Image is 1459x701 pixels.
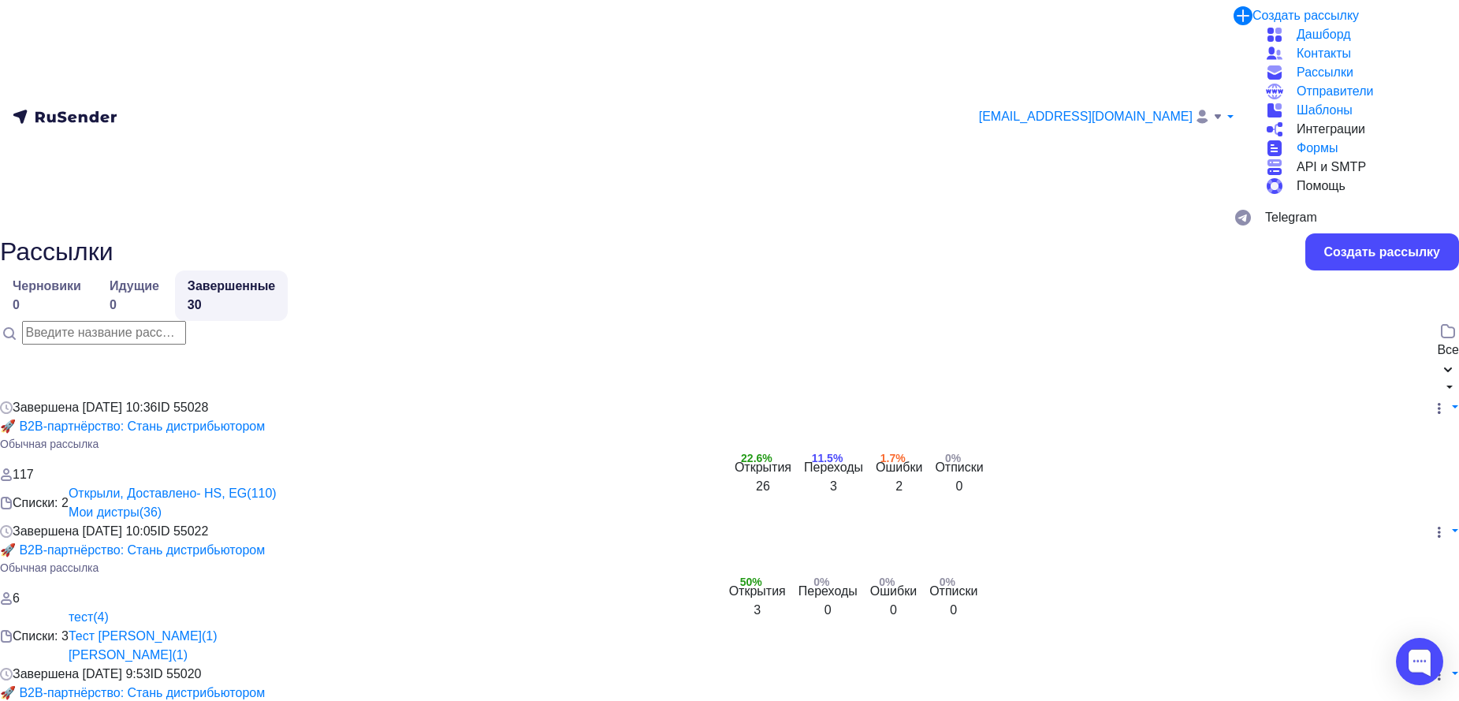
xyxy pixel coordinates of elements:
[173,524,209,538] span: 55022
[69,503,277,522] a: Мои дистры (36)
[950,601,957,620] div: 0
[1297,158,1366,177] span: API и SMTP
[172,646,188,665] div: (1)
[157,524,169,538] span: ID
[69,646,218,665] a: [PERSON_NAME] (1)
[157,401,169,414] span: ID
[1297,177,1345,196] span: Помощь
[1252,6,1359,25] div: Создать рассылку
[69,627,202,646] div: Тест [PERSON_NAME]
[13,296,81,315] div: 0
[188,296,275,315] div: 30
[756,477,770,496] div: 26
[13,627,69,646] div: Списки: 3
[1297,82,1373,101] span: Отправители
[1265,101,1446,120] a: Шаблоны
[1437,321,1459,398] button: Все
[166,667,202,680] span: 55020
[140,503,162,522] div: (36)
[870,582,917,601] div: Ошибки
[1265,44,1446,63] a: Контакты
[979,107,1193,126] span: [EMAIL_ADDRESS][DOMAIN_NAME]
[798,582,858,601] div: Переходы
[830,477,837,496] div: 3
[97,270,172,321] a: Идущие0
[876,458,922,477] div: Ошибки
[1297,101,1353,120] span: Шаблоны
[22,321,186,345] input: Введите название рассылки
[1297,139,1338,158] span: Формы
[1297,25,1351,44] span: Дашборд
[69,503,140,522] div: Мои дистры
[1437,341,1459,360] div: Все
[1297,44,1351,63] span: Контакты
[1265,25,1446,44] a: Дашборд
[735,458,791,477] div: Открытия
[13,589,20,608] div: 6
[110,296,159,315] div: 0
[247,484,276,503] div: (110)
[13,494,69,513] div: Списки: 2
[1265,82,1446,101] a: Отправители
[202,627,218,646] div: (1)
[729,582,786,601] div: Открытия
[824,601,832,620] div: 0
[151,667,163,680] span: ID
[979,107,1234,127] a: [EMAIL_ADDRESS][DOMAIN_NAME]
[175,270,288,321] a: Завершенные30
[895,477,903,496] div: 2
[890,601,897,620] div: 0
[173,401,209,414] span: 55028
[935,458,983,477] div: Отписки
[804,458,863,477] div: Переходы
[1297,120,1365,139] span: Интеграции
[1265,208,1317,227] span: Telegram
[1265,63,1446,82] a: Рассылки
[69,608,93,627] div: тест
[69,608,218,627] a: тест (4)
[93,608,109,627] div: (4)
[1324,243,1440,261] div: Создать рассылку
[1265,139,1446,158] a: Формы
[754,601,761,620] div: 3
[69,627,218,646] a: Тест [PERSON_NAME] (1)
[1297,63,1353,82] span: Рассылки
[69,484,247,503] div: Открыли, Доставлено- HS, EG
[956,477,963,496] div: 0
[929,582,977,601] div: Отписки
[69,484,277,503] a: Открыли, Доставлено- HS, EG (110)
[69,646,173,665] div: [PERSON_NAME]
[13,465,34,484] div: 117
